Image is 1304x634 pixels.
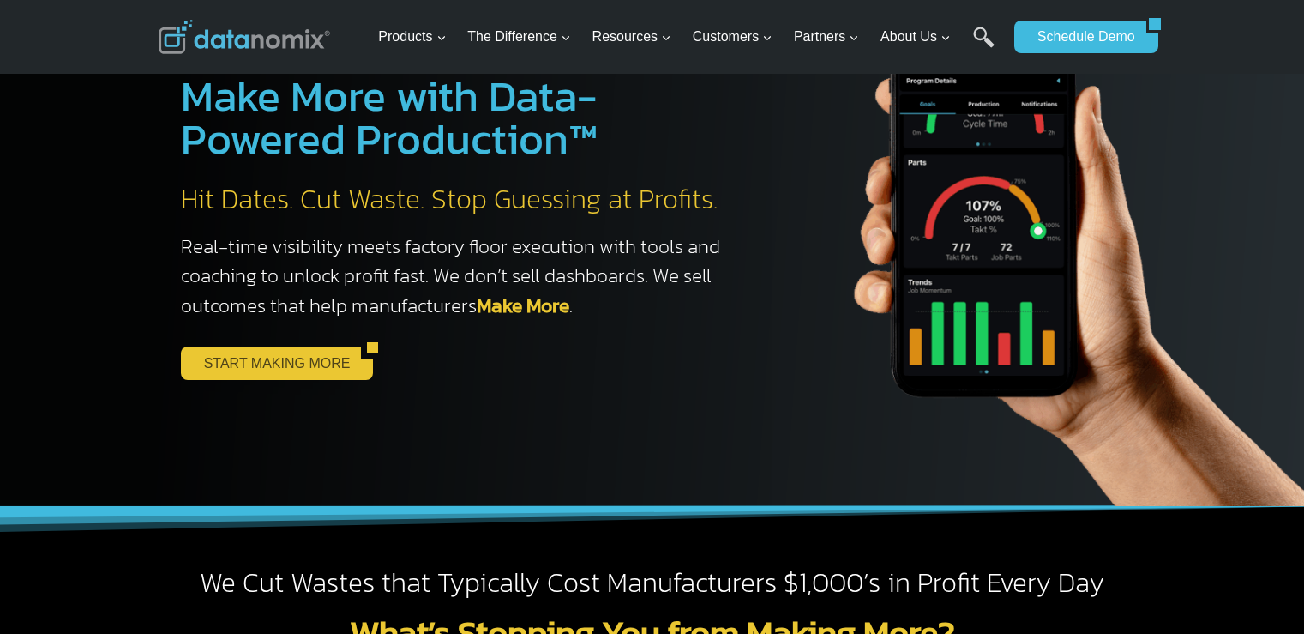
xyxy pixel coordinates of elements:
[192,383,218,395] a: Terms
[693,26,772,48] span: Customers
[973,27,995,65] a: Search
[233,383,289,395] a: Privacy Policy
[386,212,452,227] span: State/Region
[592,26,671,48] span: Resources
[371,9,1006,65] nav: Primary Navigation
[386,71,463,87] span: Phone number
[467,26,571,48] span: The Difference
[181,232,738,321] h3: Real-time visibility meets factory floor execution with tools and coaching to unlock profit fast....
[1014,21,1146,53] a: Schedule Demo
[181,182,738,218] h2: Hit Dates. Cut Waste. Stop Guessing at Profits.
[378,26,446,48] span: Products
[9,330,284,625] iframe: Popup CTA
[181,75,738,160] h1: Make More with Data-Powered Production™
[386,1,441,16] span: Last Name
[880,26,951,48] span: About Us
[181,347,362,379] a: START MAKING MORE
[794,26,859,48] span: Partners
[159,565,1146,601] h2: We Cut Wastes that Typically Cost Manufacturers $1,000’s in Profit Every Day
[477,291,569,320] a: Make More
[159,20,330,54] img: Datanomix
